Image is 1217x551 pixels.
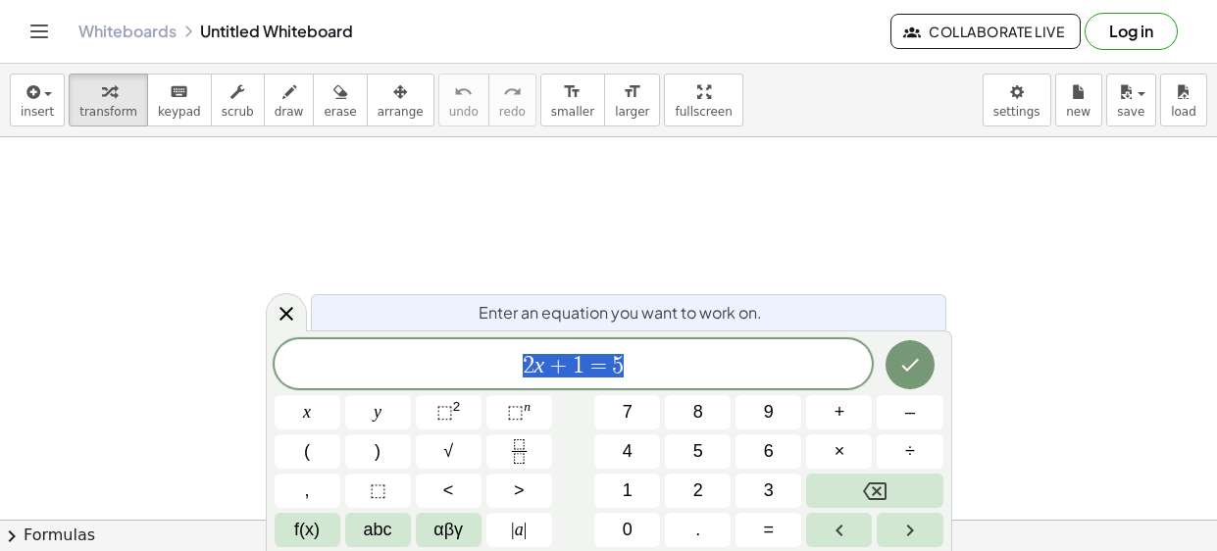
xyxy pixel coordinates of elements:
button: Placeholder [345,474,411,508]
span: abc [364,517,392,543]
span: √ [443,438,453,465]
span: 2 [523,354,534,377]
button: load [1160,74,1207,126]
button: Done [886,340,935,389]
button: transform [69,74,148,126]
button: arrange [367,74,434,126]
span: new [1066,105,1090,119]
span: ⬚ [436,402,453,422]
span: αβγ [433,517,463,543]
button: ) [345,434,411,469]
span: arrange [378,105,424,119]
span: 1 [623,477,633,504]
button: settings [983,74,1051,126]
button: 9 [735,395,801,429]
span: × [835,438,845,465]
button: Divide [877,434,942,469]
span: a [511,517,527,543]
button: Times [806,434,872,469]
button: undoundo [438,74,489,126]
i: undo [454,80,473,104]
span: 5 [612,354,624,377]
button: 3 [735,474,801,508]
i: format_size [563,80,582,104]
span: scrub [222,105,254,119]
var: x [534,352,545,377]
button: scrub [211,74,265,126]
button: 0 [594,513,660,547]
button: Right arrow [877,513,942,547]
button: 6 [735,434,801,469]
span: ( [304,438,310,465]
span: < [443,477,454,504]
span: Collaborate Live [907,23,1064,40]
button: Absolute value [486,513,552,547]
button: Plus [806,395,872,429]
span: = [584,354,613,377]
span: f(x) [294,517,320,543]
span: . [695,517,700,543]
button: x [275,395,340,429]
button: 7 [594,395,660,429]
button: y [345,395,411,429]
button: 5 [665,434,731,469]
span: smaller [551,105,594,119]
button: Less than [416,474,482,508]
button: Minus [877,395,942,429]
span: load [1171,105,1196,119]
span: fullscreen [675,105,732,119]
span: 3 [764,477,774,504]
span: draw [275,105,304,119]
button: Equals [735,513,801,547]
button: ( [275,434,340,469]
button: 4 [594,434,660,469]
span: 9 [764,399,774,426]
span: ⬚ [507,402,524,422]
span: x [303,399,311,426]
span: ) [375,438,380,465]
span: erase [324,105,356,119]
button: keyboardkeypad [147,74,212,126]
span: undo [449,105,479,119]
button: 2 [665,474,731,508]
span: redo [499,105,526,119]
span: ⬚ [370,477,386,504]
button: Functions [275,513,340,547]
span: Enter an equation you want to work on. [479,301,762,325]
span: 7 [623,399,633,426]
button: insert [10,74,65,126]
i: redo [503,80,522,104]
sup: n [524,399,531,414]
button: Backspace [806,474,942,508]
span: 5 [693,438,703,465]
span: insert [21,105,54,119]
span: 6 [764,438,774,465]
span: y [374,399,381,426]
span: save [1117,105,1144,119]
span: | [524,520,528,539]
button: save [1106,74,1156,126]
span: keypad [158,105,201,119]
span: 1 [573,354,584,377]
button: , [275,474,340,508]
button: format_sizesmaller [540,74,605,126]
button: Log in [1085,13,1178,50]
sup: 2 [453,399,461,414]
button: redoredo [488,74,536,126]
span: , [305,477,310,504]
button: Squared [416,395,482,429]
span: 0 [623,517,633,543]
button: format_sizelarger [604,74,660,126]
span: | [511,520,515,539]
button: 8 [665,395,731,429]
span: transform [79,105,137,119]
button: Superscript [486,395,552,429]
span: 2 [693,477,703,504]
span: settings [993,105,1040,119]
i: format_size [623,80,641,104]
button: draw [264,74,315,126]
span: > [514,477,525,504]
span: + [544,354,573,377]
span: larger [615,105,649,119]
a: Whiteboards [78,22,177,41]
